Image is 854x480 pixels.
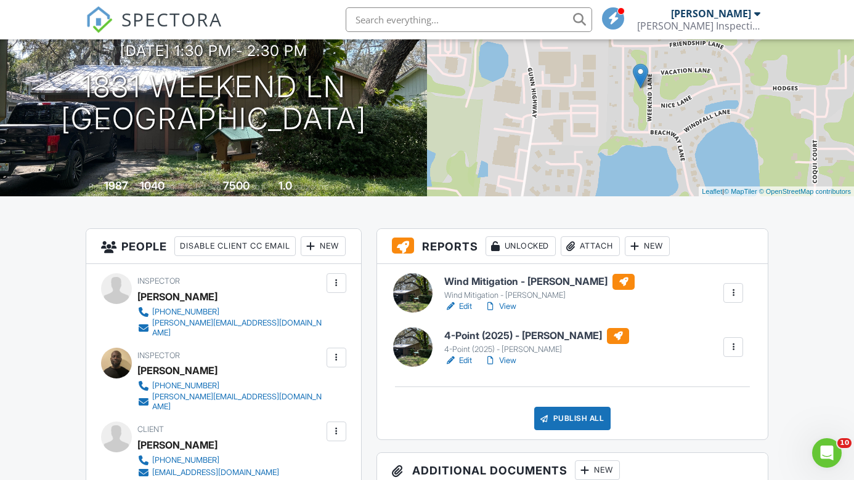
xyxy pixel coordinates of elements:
iframe: Intercom live chat [812,438,842,468]
span: SPECTORA [121,6,222,32]
a: [EMAIL_ADDRESS][DOMAIN_NAME] [137,466,279,479]
a: View [484,300,516,313]
a: [PERSON_NAME][EMAIL_ADDRESS][DOMAIN_NAME] [137,392,323,412]
a: 4-Point (2025) - [PERSON_NAME] 4-Point (2025) - [PERSON_NAME] [444,328,629,355]
div: New [575,460,620,480]
span: Lot Size [195,182,221,191]
div: [PERSON_NAME] [137,287,218,306]
div: [PHONE_NUMBER] [152,381,219,391]
div: 4-Point (2025) - [PERSON_NAME] [444,345,629,354]
span: Inspector [137,276,180,286]
a: Wind Mitigation - [PERSON_NAME] Wind Mitigation - [PERSON_NAME] [444,274,635,301]
div: Russell Inspections [637,20,760,32]
a: [PHONE_NUMBER] [137,380,323,392]
div: 1.0 [279,179,292,192]
div: Attach [561,236,620,256]
div: New [301,236,346,256]
a: Edit [444,300,472,313]
span: Built [89,182,102,191]
div: [PHONE_NUMBER] [152,455,219,465]
span: sq. ft. [166,182,184,191]
div: [PERSON_NAME] [137,361,218,380]
a: [PHONE_NUMBER] [137,454,279,466]
span: bathrooms [294,182,329,191]
h1: 1831 Weekend Ln [GEOGRAPHIC_DATA] [61,71,367,136]
span: 10 [837,438,852,448]
div: | [699,186,854,197]
span: Client [137,425,164,434]
h6: Wind Mitigation - [PERSON_NAME] [444,274,635,290]
div: 1040 [140,179,165,192]
img: The Best Home Inspection Software - Spectora [86,6,113,33]
div: [EMAIL_ADDRESS][DOMAIN_NAME] [152,468,279,478]
a: [PERSON_NAME][EMAIL_ADDRESS][DOMAIN_NAME] [137,318,323,338]
span: sq.ft. [251,182,267,191]
div: 7500 [223,179,250,192]
a: © OpenStreetMap contributors [759,188,851,195]
h3: People [86,229,361,264]
a: Edit [444,354,472,367]
input: Search everything... [346,7,592,32]
div: [PERSON_NAME][EMAIL_ADDRESS][DOMAIN_NAME] [152,318,323,338]
span: Inspector [137,351,180,360]
a: [PHONE_NUMBER] [137,306,323,318]
div: 1987 [104,179,128,192]
h6: 4-Point (2025) - [PERSON_NAME] [444,328,629,344]
div: New [625,236,670,256]
a: Leaflet [702,188,722,195]
div: Publish All [534,407,611,430]
div: [PHONE_NUMBER] [152,307,219,317]
a: © MapTiler [724,188,757,195]
div: Unlocked [486,236,556,256]
a: View [484,354,516,367]
div: Disable Client CC Email [174,236,296,256]
div: [PERSON_NAME][EMAIL_ADDRESS][DOMAIN_NAME] [152,392,323,412]
a: SPECTORA [86,17,222,42]
h3: Reports [377,229,768,264]
div: [PERSON_NAME] [137,436,218,454]
h3: [DATE] 1:30 pm - 2:30 pm [120,42,307,59]
div: Wind Mitigation - [PERSON_NAME] [444,290,635,300]
div: [PERSON_NAME] [671,7,751,20]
